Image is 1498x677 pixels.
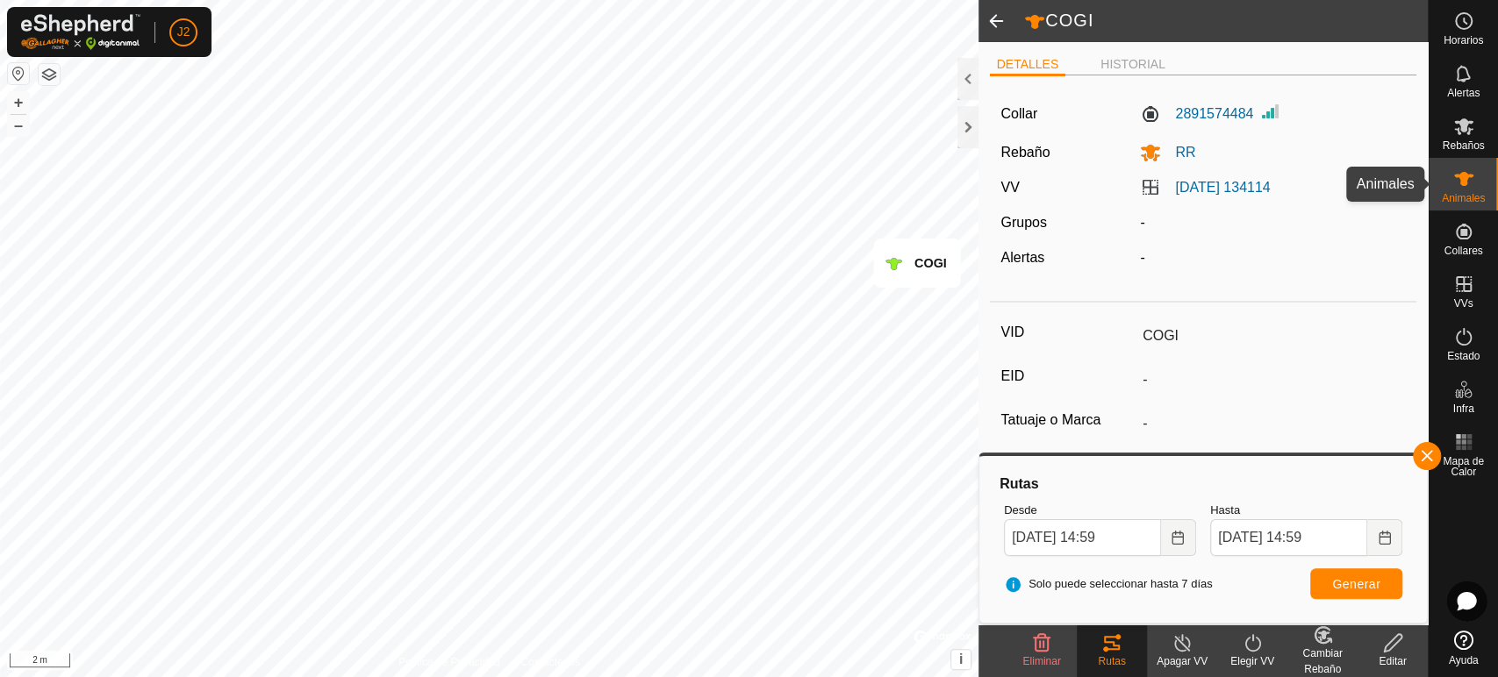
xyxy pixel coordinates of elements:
[914,256,947,270] span: COGI
[1161,519,1196,556] button: Choose Date
[990,55,1066,76] li: DETALLES
[1001,215,1047,230] label: Grupos
[1001,365,1136,388] label: EID
[1140,103,1253,125] label: 2891574484
[1147,653,1217,669] div: Apagar VV
[1004,502,1196,519] label: Desde
[1001,409,1136,431] label: Tatuaje o Marca
[1444,246,1482,256] span: Collares
[1161,145,1195,160] span: RR
[1287,645,1358,677] div: Cambiar Rebaño
[1442,140,1484,151] span: Rebaños
[1433,456,1494,477] span: Mapa de Calor
[398,654,499,670] a: Política de Privacidad
[1004,575,1213,593] span: Solo puede seleccionar hasta 7 días
[997,474,1409,495] div: Rutas
[1024,10,1428,32] h2: COGI
[1260,101,1281,122] img: Intensidad de Señal
[1447,88,1480,98] span: Alertas
[1175,180,1270,195] a: [DATE] 134114
[1442,193,1485,203] span: Animales
[1449,655,1479,666] span: Ayuda
[1001,145,1050,160] label: Rebaño
[951,650,971,669] button: i
[1444,35,1483,46] span: Horarios
[177,23,190,41] span: J2
[1452,403,1473,414] span: Infra
[1447,351,1480,361] span: Estado
[1429,624,1498,673] a: Ayuda
[1310,568,1402,599] button: Generar
[1133,212,1412,233] div: -
[8,92,29,113] button: +
[1453,298,1473,309] span: VVs
[1077,653,1147,669] div: Rutas
[1217,653,1287,669] div: Elegir VV
[1022,655,1060,667] span: Eliminar
[21,14,140,50] img: Logo Gallagher
[959,652,963,666] span: i
[1133,247,1412,268] div: -
[1001,250,1045,265] label: Alertas
[520,654,579,670] a: Contáctenos
[8,63,29,84] button: Restablecer Mapa
[1001,321,1136,344] label: VID
[1001,103,1038,125] label: Collar
[1093,55,1172,74] li: HISTORIAL
[1367,519,1402,556] button: Choose Date
[1210,502,1402,519] label: Hasta
[1001,180,1020,195] label: VV
[39,64,60,85] button: Capas del Mapa
[1358,653,1428,669] div: Editar
[8,115,29,136] button: –
[1332,577,1380,591] span: Generar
